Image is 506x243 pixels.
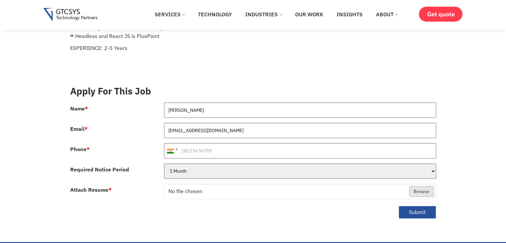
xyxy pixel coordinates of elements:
a: About [371,7,403,22]
a: Our Work [290,7,328,22]
img: Gtcsys logo [43,8,97,22]
label: Required Notice Period [70,167,129,172]
label: Name [70,106,88,111]
button: Submit [399,206,436,219]
label: Email [70,126,88,131]
a: Industries [240,7,287,22]
a: Get quote [419,7,462,22]
span: Get quote [427,11,454,18]
li: Headless and React JS is PlusPoint [70,32,436,40]
label: Attach Resume [70,187,112,192]
p: EXPERIENCE: 2-5 Years [70,44,436,52]
label: Phone [70,146,90,152]
h3: Apply For This Job [70,86,436,97]
input: 081234 56789 [164,143,436,158]
a: Insights [332,7,368,22]
a: Technology [193,7,237,22]
a: Services [150,7,190,22]
div: India (भारत): +91 [164,143,180,158]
